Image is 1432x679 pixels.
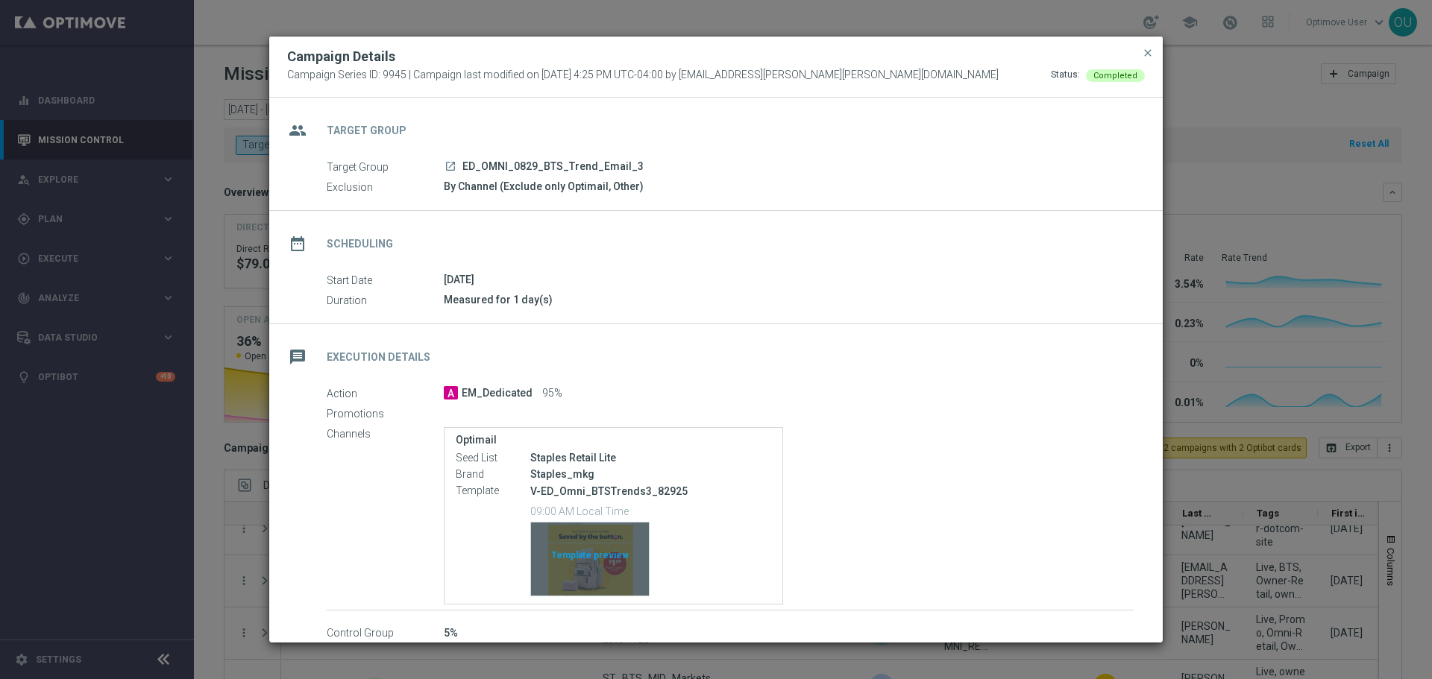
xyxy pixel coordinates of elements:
i: launch [445,160,456,172]
div: [DATE] [444,272,1134,287]
p: V-ED_Omni_BTSTrends3_82925 [530,484,771,498]
div: Measured for 1 day(s) [444,292,1134,307]
label: Duration [327,294,444,307]
span: Completed [1093,71,1137,80]
label: Optimail [456,434,771,446]
label: Exclusion [327,180,444,194]
label: Seed List [456,452,530,465]
label: Promotions [327,407,444,420]
h2: Campaign Details [287,48,395,66]
h2: Target Group [327,124,406,138]
i: message [284,344,311,370]
span: ED_OMNI_0829_BTS_Trend_Email_3 [462,160,644,174]
label: Target Group [327,160,444,174]
span: EM_Dedicated [462,387,533,400]
p: 09:00 AM Local Time [530,503,771,518]
label: Control Group [327,627,444,640]
div: Template preview [531,522,649,596]
div: 5% [444,625,1134,640]
label: Channels [327,427,444,440]
i: date_range [284,230,311,257]
label: Action [327,387,444,400]
span: close [1142,47,1154,59]
h2: Execution Details [327,350,430,364]
label: Start Date [327,274,444,287]
i: group [284,117,311,144]
span: A [444,386,458,399]
a: launch [444,160,457,174]
div: Status: [1051,69,1080,82]
span: 95% [542,387,562,400]
h2: Scheduling [327,237,393,251]
label: Brand [456,468,530,481]
label: Template [456,484,530,498]
div: Staples Retail Lite [530,450,771,465]
div: By Channel (Exclude only Optimail, Other) [444,179,1134,194]
div: Staples_mkg [530,467,771,481]
span: Campaign Series ID: 9945 | Campaign last modified on [DATE] 4:25 PM UTC-04:00 by [EMAIL_ADDRESS][... [287,69,999,82]
colored-tag: Completed [1086,69,1145,80]
button: Template preview [530,522,650,596]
